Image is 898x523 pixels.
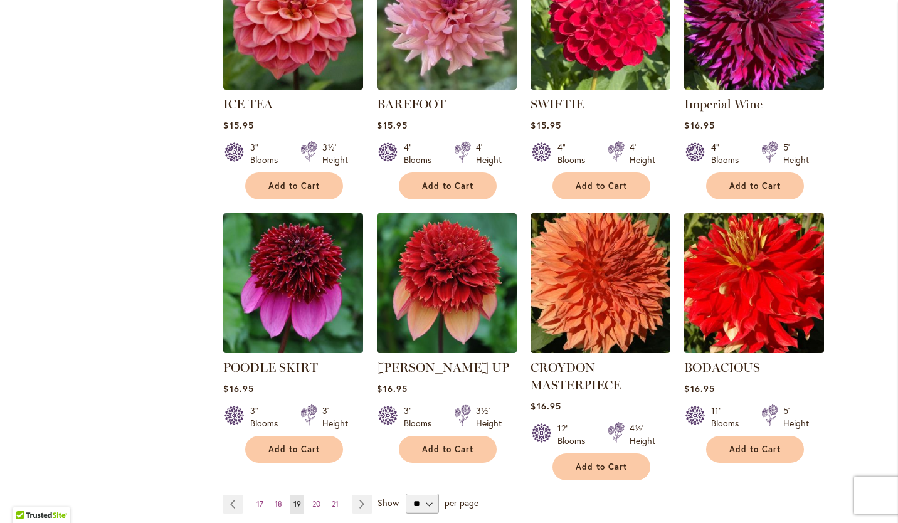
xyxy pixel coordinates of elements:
a: 17 [253,495,267,514]
span: 18 [275,499,282,509]
div: 3" Blooms [250,141,285,166]
a: POODLE SKIRT [223,360,318,375]
button: Add to Cart [706,172,804,199]
a: ICE TEA [223,80,363,92]
span: Add to Cart [729,444,781,455]
span: 17 [256,499,263,509]
a: SWIFTIE [531,97,584,112]
div: 5' Height [783,404,809,430]
span: $15.95 [223,119,253,131]
img: CROYDON MASTERPIECE [531,213,670,353]
span: 19 [293,499,301,509]
button: Add to Cart [706,436,804,463]
img: BODACIOUS [684,213,824,353]
span: 20 [312,499,320,509]
a: ICE TEA [223,97,273,112]
span: Add to Cart [576,462,627,472]
a: 18 [272,495,285,514]
div: 4' Height [476,141,502,166]
img: GITTY UP [377,213,517,353]
span: Show [378,497,399,509]
a: BODACIOUS [684,360,760,375]
div: 4" Blooms [404,141,439,166]
div: 4' Height [630,141,655,166]
span: per page [445,497,478,509]
a: 21 [329,495,342,514]
a: SWIFTIE [531,80,670,92]
span: Add to Cart [268,181,320,191]
div: 3" Blooms [250,404,285,430]
span: $16.95 [223,383,253,394]
div: 11" Blooms [711,404,746,430]
span: Add to Cart [422,181,473,191]
div: 4" Blooms [557,141,593,166]
span: $16.95 [377,383,407,394]
div: 3' Height [322,404,348,430]
div: 3" Blooms [404,404,439,430]
span: $16.95 [531,400,561,412]
span: Add to Cart [422,444,473,455]
button: Add to Cart [552,172,650,199]
a: GITTY UP [377,344,517,356]
a: Imperial Wine [684,97,763,112]
div: 5' Height [783,141,809,166]
div: 3½' Height [322,141,348,166]
div: 4½' Height [630,422,655,447]
a: CROYDON MASTERPIECE [531,360,621,393]
a: BAREFOOT [377,80,517,92]
img: POODLE SKIRT [223,213,363,353]
a: POODLE SKIRT [223,344,363,356]
a: Imperial Wine [684,80,824,92]
div: 3½' Height [476,404,502,430]
a: BAREFOOT [377,97,446,112]
span: $15.95 [377,119,407,131]
span: $16.95 [684,119,714,131]
button: Add to Cart [399,172,497,199]
span: $16.95 [684,383,714,394]
button: Add to Cart [552,453,650,480]
a: 20 [309,495,324,514]
a: CROYDON MASTERPIECE [531,344,670,356]
span: Add to Cart [268,444,320,455]
span: $15.95 [531,119,561,131]
span: Add to Cart [576,181,627,191]
iframe: Launch Accessibility Center [9,478,45,514]
button: Add to Cart [245,172,343,199]
div: 12" Blooms [557,422,593,447]
button: Add to Cart [245,436,343,463]
span: Add to Cart [729,181,781,191]
button: Add to Cart [399,436,497,463]
a: BODACIOUS [684,344,824,356]
div: 4" Blooms [711,141,746,166]
span: 21 [332,499,339,509]
a: [PERSON_NAME] UP [377,360,509,375]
